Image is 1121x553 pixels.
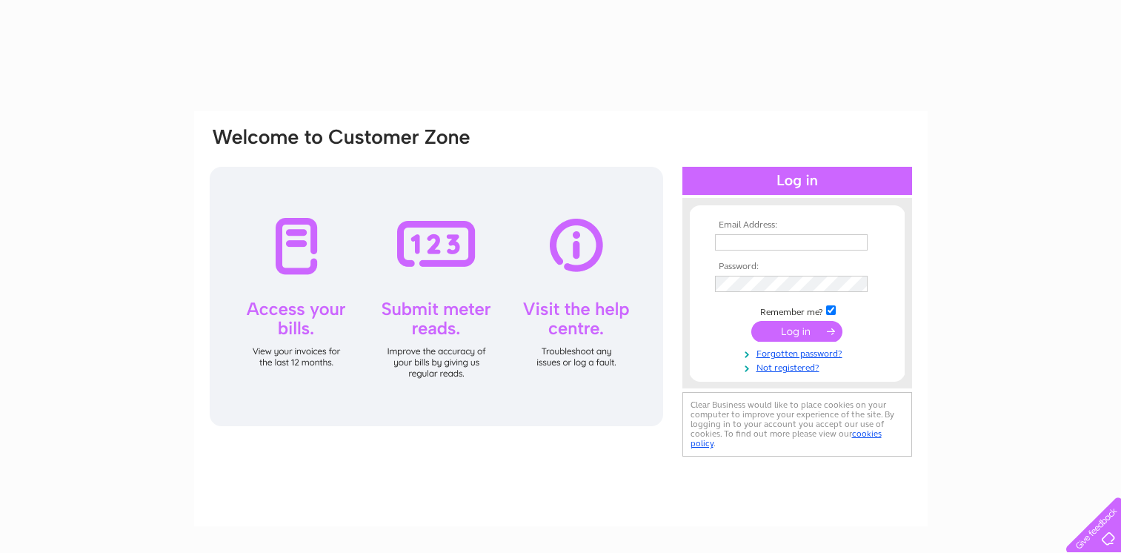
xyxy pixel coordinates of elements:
[715,360,883,374] a: Not registered?
[711,303,883,318] td: Remember me?
[715,345,883,360] a: Forgotten password?
[711,220,883,231] th: Email Address:
[751,321,842,342] input: Submit
[682,392,912,457] div: Clear Business would like to place cookies on your computer to improve your experience of the sit...
[691,428,882,448] a: cookies policy
[711,262,883,272] th: Password:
